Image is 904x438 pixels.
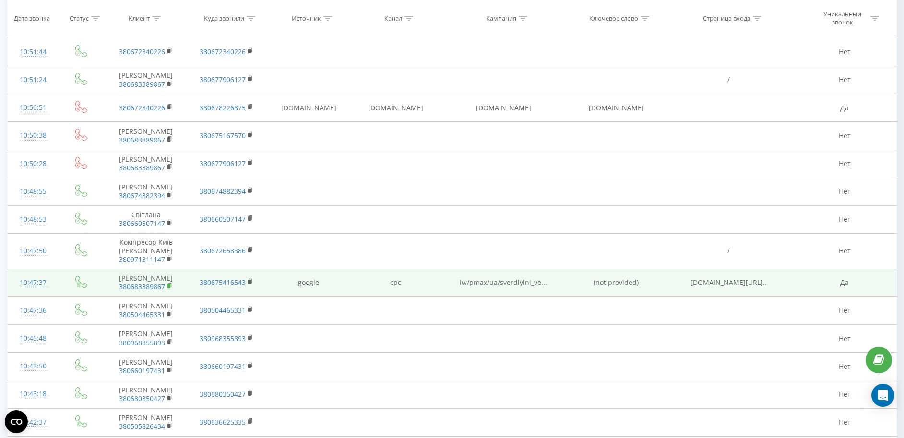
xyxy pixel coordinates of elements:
[5,410,28,433] button: Open CMP widget
[119,310,165,319] a: 380504465331
[793,122,896,150] td: Нет
[104,353,188,380] td: [PERSON_NAME]
[439,94,568,122] td: [DOMAIN_NAME]
[200,214,246,224] a: 380660507147
[119,191,165,200] a: 380674882394
[17,329,49,348] div: 10:45:48
[104,205,188,233] td: Світлана
[292,14,321,22] div: Источник
[119,255,165,264] a: 380971311147
[119,338,165,347] a: 380968355893
[200,306,246,315] a: 380504465331
[104,380,188,408] td: [PERSON_NAME]
[17,98,49,117] div: 10:50:51
[104,325,188,353] td: [PERSON_NAME]
[265,94,352,122] td: [DOMAIN_NAME]
[119,80,165,89] a: 380683389867
[793,353,896,380] td: Нет
[17,43,49,61] div: 10:51:44
[104,150,188,178] td: [PERSON_NAME]
[17,385,49,403] div: 10:43:18
[119,103,165,112] a: 380672340226
[119,366,165,375] a: 380660197431
[17,126,49,145] div: 10:50:38
[384,14,402,22] div: Канал
[17,357,49,376] div: 10:43:50
[793,66,896,94] td: Нет
[119,282,165,291] a: 380683389867
[200,417,246,426] a: 380636625335
[17,413,49,432] div: 10:42:37
[793,234,896,269] td: Нет
[119,422,165,431] a: 380505826434
[119,219,165,228] a: 380660507147
[793,178,896,205] td: Нет
[204,14,244,22] div: Куда звонили
[793,150,896,178] td: Нет
[793,94,896,122] td: Да
[793,408,896,436] td: Нет
[793,205,896,233] td: Нет
[200,334,246,343] a: 380968355893
[352,269,439,296] td: cpc
[200,103,246,112] a: 380678226875
[665,66,793,94] td: /
[104,66,188,94] td: [PERSON_NAME]
[200,362,246,371] a: 380660197431
[690,278,767,287] span: [DOMAIN_NAME][URL]..
[568,94,664,122] td: [DOMAIN_NAME]
[200,159,246,168] a: 380677906127
[129,14,150,22] div: Клиент
[104,408,188,436] td: [PERSON_NAME]
[793,38,896,66] td: Нет
[568,269,664,296] td: (not provided)
[703,14,750,22] div: Страница входа
[793,296,896,324] td: Нет
[119,163,165,172] a: 380683389867
[14,14,50,22] div: Дата звонка
[200,187,246,196] a: 380674882394
[200,246,246,255] a: 380672658386
[17,273,49,292] div: 10:47:37
[200,131,246,140] a: 380675167570
[17,242,49,260] div: 10:47:50
[104,269,188,296] td: [PERSON_NAME]
[352,94,439,122] td: [DOMAIN_NAME]
[871,384,894,407] div: Open Intercom Messenger
[104,296,188,324] td: [PERSON_NAME]
[200,278,246,287] a: 380675416543
[589,14,638,22] div: Ключевое слово
[17,210,49,229] div: 10:48:53
[460,278,547,287] span: iw/pmax/ua/sverdlylni_ve...
[665,234,793,269] td: /
[119,394,165,403] a: 380680350427
[486,14,516,22] div: Кампания
[104,122,188,150] td: [PERSON_NAME]
[200,390,246,399] a: 380680350427
[793,380,896,408] td: Нет
[104,234,188,269] td: Компресор Київ [PERSON_NAME]
[17,182,49,201] div: 10:48:55
[200,75,246,84] a: 380677906127
[17,71,49,89] div: 10:51:24
[265,269,352,296] td: google
[17,154,49,173] div: 10:50:28
[793,325,896,353] td: Нет
[104,178,188,205] td: [PERSON_NAME]
[119,135,165,144] a: 380683389867
[200,47,246,56] a: 380672340226
[119,47,165,56] a: 380672340226
[70,14,89,22] div: Статус
[17,301,49,320] div: 10:47:36
[793,269,896,296] td: Да
[817,10,868,26] div: Уникальный звонок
